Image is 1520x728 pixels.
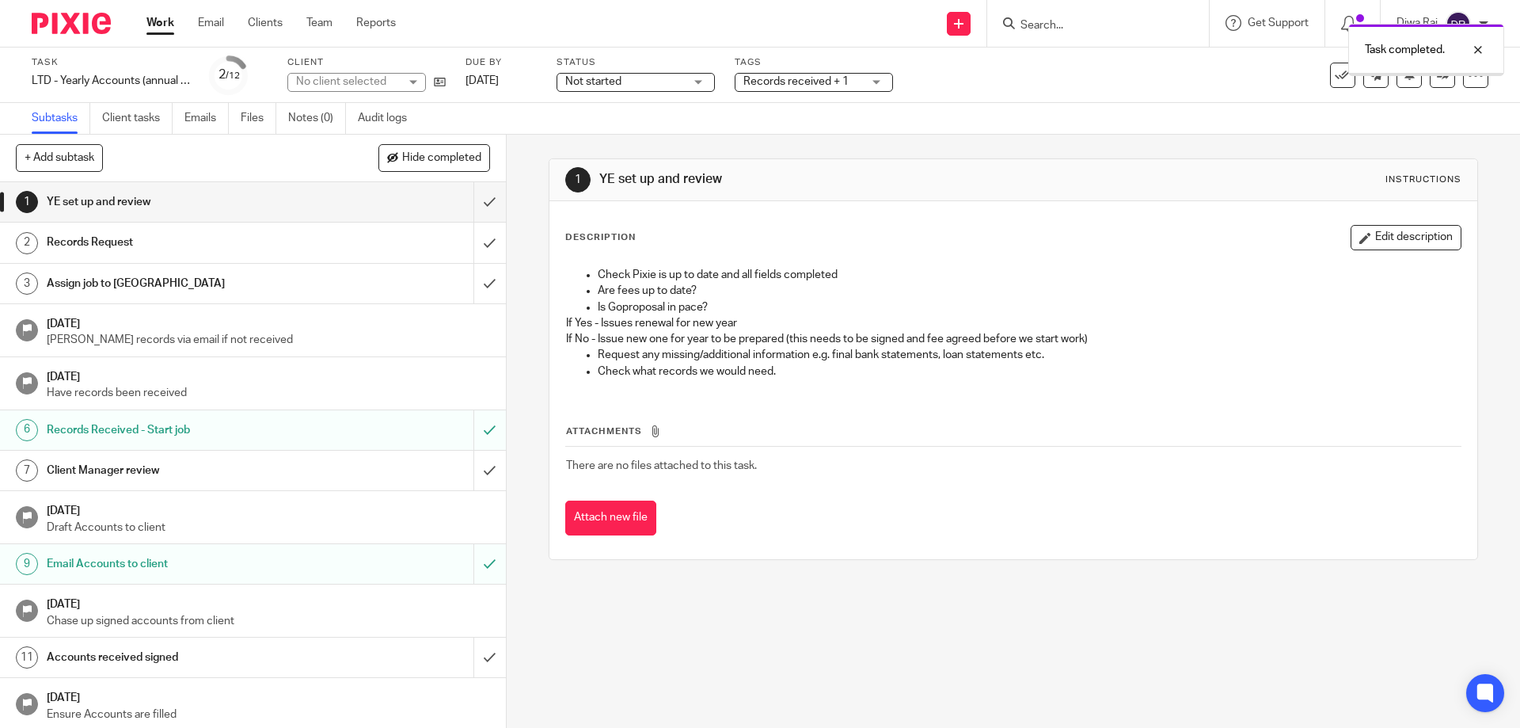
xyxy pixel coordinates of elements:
p: If Yes - Issues renewal for new year [566,315,1460,331]
a: Notes (0) [288,103,346,134]
h1: YE set up and review [599,171,1047,188]
p: Description [565,231,636,244]
h1: Client Manager review [47,459,321,482]
a: Team [306,15,332,31]
div: No client selected [296,74,399,90]
h1: Assign job to [GEOGRAPHIC_DATA] [47,272,321,295]
h1: Accounts received signed [47,646,321,669]
p: Chase up signed accounts from client [47,613,490,629]
h1: [DATE] [47,499,490,519]
h1: Records Request [47,231,321,254]
a: Audit logs [358,103,419,134]
p: Check Pixie is up to date and all fields completed [598,267,1460,283]
p: Have records been received [47,385,490,401]
img: svg%3E [1446,11,1471,36]
img: Pixie [32,13,111,34]
p: Draft Accounts to client [47,520,490,536]
p: Ensure Accounts are filled [47,707,490,722]
h1: [DATE] [47,686,490,706]
span: Hide completed [402,152,481,165]
p: Are fees up to date? [598,283,1460,299]
label: Task [32,56,190,69]
h1: Records Received - Start job [47,418,321,442]
div: 6 [16,419,38,441]
span: [DATE] [465,75,499,86]
small: /12 [226,71,240,80]
h1: Email Accounts to client [47,552,321,576]
div: LTD - Yearly Accounts (annual job) [32,73,190,89]
label: Tags [735,56,893,69]
h1: [DATE] [47,593,490,612]
label: Due by [465,56,537,69]
a: Clients [248,15,283,31]
h1: YE set up and review [47,190,321,214]
button: Attach new file [565,501,656,536]
button: Edit description [1351,225,1461,250]
label: Client [287,56,446,69]
label: Status [557,56,715,69]
div: 3 [16,273,38,295]
h1: [DATE] [47,365,490,385]
div: 11 [16,646,38,669]
div: 9 [16,553,38,575]
span: Records received + 1 [743,76,849,87]
button: Hide completed [378,144,490,171]
div: 7 [16,459,38,482]
div: 1 [16,191,38,213]
button: + Add subtask [16,144,103,171]
a: Files [241,103,276,134]
p: If No - Issue new one for year to be prepared (this needs to be signed and fee agreed before we s... [566,331,1460,347]
span: Attachments [566,427,642,436]
div: Instructions [1385,173,1461,186]
a: Email [198,15,224,31]
a: Client tasks [102,103,173,134]
h1: [DATE] [47,312,490,332]
p: Check what records we would need. [598,364,1460,379]
p: [PERSON_NAME] records via email if not received [47,332,490,348]
a: Reports [356,15,396,31]
a: Emails [184,103,229,134]
span: There are no files attached to this task. [566,460,757,471]
a: Subtasks [32,103,90,134]
p: Is Goproposal in pace? [598,299,1460,315]
p: Task completed. [1365,42,1445,58]
span: Not started [565,76,621,87]
div: 1 [565,167,591,192]
div: 2 [218,66,240,84]
a: Work [146,15,174,31]
p: Request any missing/additional information e.g. final bank statements, loan statements etc. [598,347,1460,363]
div: 2 [16,232,38,254]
